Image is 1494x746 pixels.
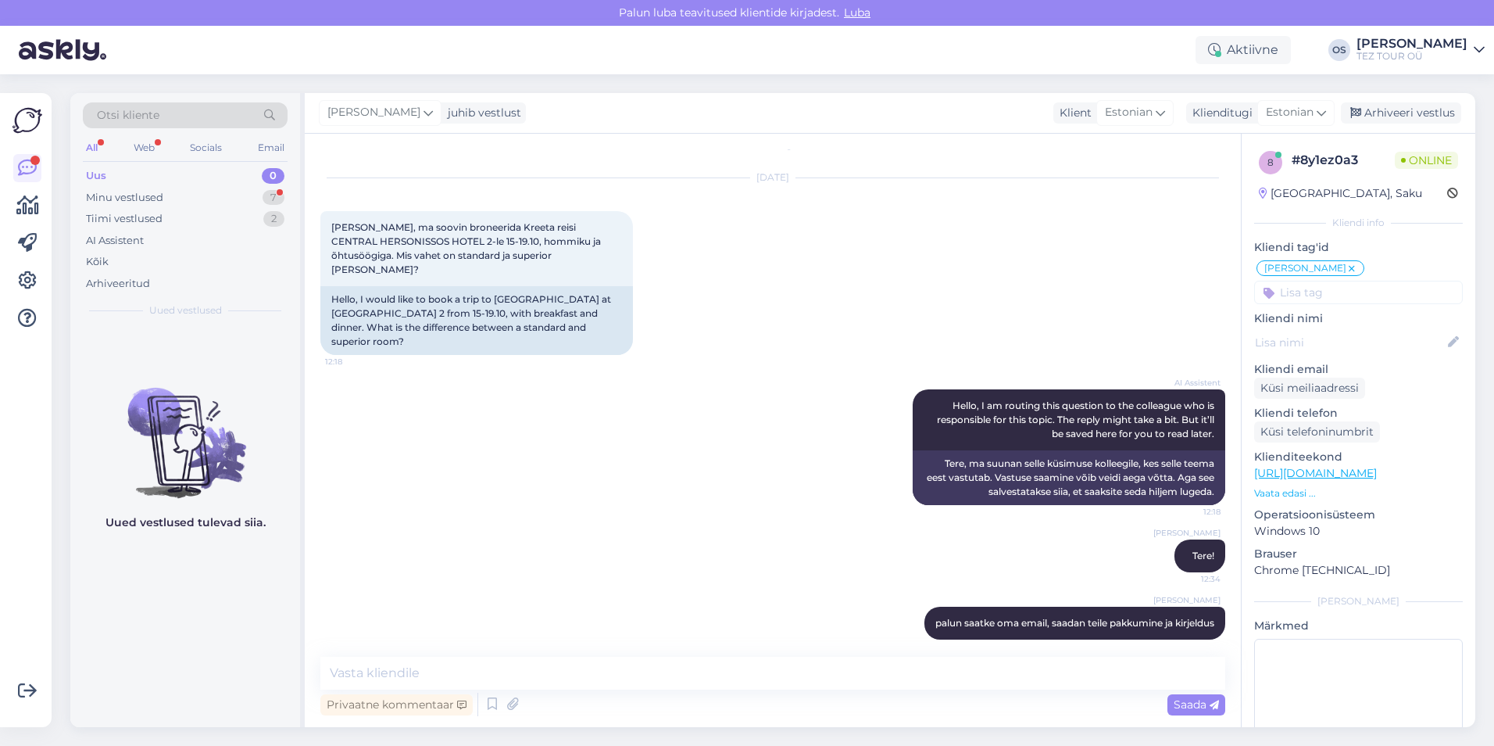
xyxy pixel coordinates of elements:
span: 12:18 [1162,506,1221,518]
div: Arhiveeri vestlus [1341,102,1461,124]
a: [URL][DOMAIN_NAME] [1254,466,1377,480]
div: 2 [263,211,284,227]
span: Tere! [1192,550,1214,561]
span: 8 [1267,156,1274,168]
div: Email [255,138,288,158]
p: Kliendi telefon [1254,405,1463,421]
div: Kõik [86,254,109,270]
p: Operatsioonisüsteem [1254,507,1463,523]
div: Hello, I would like to book a trip to [GEOGRAPHIC_DATA] at [GEOGRAPHIC_DATA] 2 from 15-19.10, wit... [320,286,633,355]
span: palun saatke oma email, saadan teile pakkumine ja kirjeldus [935,617,1214,629]
img: Askly Logo [13,106,42,135]
p: Vaata edasi ... [1254,486,1463,500]
div: Kliendi info [1254,216,1463,230]
span: [PERSON_NAME] [1153,594,1221,606]
span: Online [1395,152,1458,169]
span: [PERSON_NAME], ma soovin broneerida Kreeta reisi CENTRAL HERSONISSOS HOTEL 2-le 15-19.10, hommiku... [331,221,603,275]
p: Kliendi nimi [1254,310,1463,327]
p: Chrome [TECHNICAL_ID] [1254,562,1463,579]
div: Uus [86,168,106,184]
div: 0 [262,168,284,184]
div: juhib vestlust [441,105,521,121]
span: Luba [839,5,875,20]
a: [PERSON_NAME]TEZ TOUR OÜ [1356,38,1485,63]
p: Windows 10 [1254,523,1463,540]
p: Märkmed [1254,618,1463,634]
span: AI Assistent [1162,377,1221,389]
div: Aktiivne [1196,36,1291,64]
div: Küsi telefoninumbrit [1254,421,1380,443]
span: [PERSON_NAME] [327,104,420,121]
div: Socials [187,138,225,158]
div: # 8y1ez0a3 [1292,151,1395,170]
span: Otsi kliente [97,107,159,124]
span: Hello, I am routing this question to the colleague who is responsible for this topic. The reply m... [937,400,1217,439]
span: Estonian [1105,104,1153,121]
span: 12:18 [325,356,384,368]
div: Tiimi vestlused [86,211,163,227]
span: Saada [1174,698,1219,712]
div: [PERSON_NAME] [1356,38,1467,50]
div: Klienditugi [1186,105,1253,121]
span: Estonian [1266,104,1314,121]
span: Uued vestlused [149,303,222,317]
span: [PERSON_NAME] [1264,264,1346,273]
span: 12:34 [1162,640,1221,652]
input: Lisa tag [1254,281,1463,304]
p: Klienditeekond [1254,449,1463,465]
div: Küsi meiliaadressi [1254,378,1365,399]
div: All [83,138,101,158]
span: 12:34 [1162,573,1221,585]
div: OS [1328,39,1350,61]
div: [DATE] [320,170,1225,185]
div: Tere, ma suunan selle küsimuse kolleegile, kes selle teema eest vastutab. Vastuse saamine võib ve... [913,450,1225,505]
p: Brauser [1254,546,1463,562]
div: Minu vestlused [86,190,163,206]
span: [PERSON_NAME] [1153,527,1221,539]
img: No chats [70,360,300,500]
div: Web [130,138,158,158]
div: [PERSON_NAME] [1254,594,1463,608]
div: Privaatne kommentaar [320,694,473,716]
div: AI Assistent [86,233,144,249]
input: Lisa nimi [1255,334,1445,351]
div: 7 [263,190,284,206]
div: [GEOGRAPHIC_DATA], Saku [1259,185,1422,202]
div: TEZ TOUR OÜ [1356,50,1467,63]
p: Uued vestlused tulevad siia. [105,515,266,531]
p: Kliendi email [1254,361,1463,378]
div: Arhiveeritud [86,276,150,292]
div: Klient [1053,105,1092,121]
p: Kliendi tag'id [1254,239,1463,256]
